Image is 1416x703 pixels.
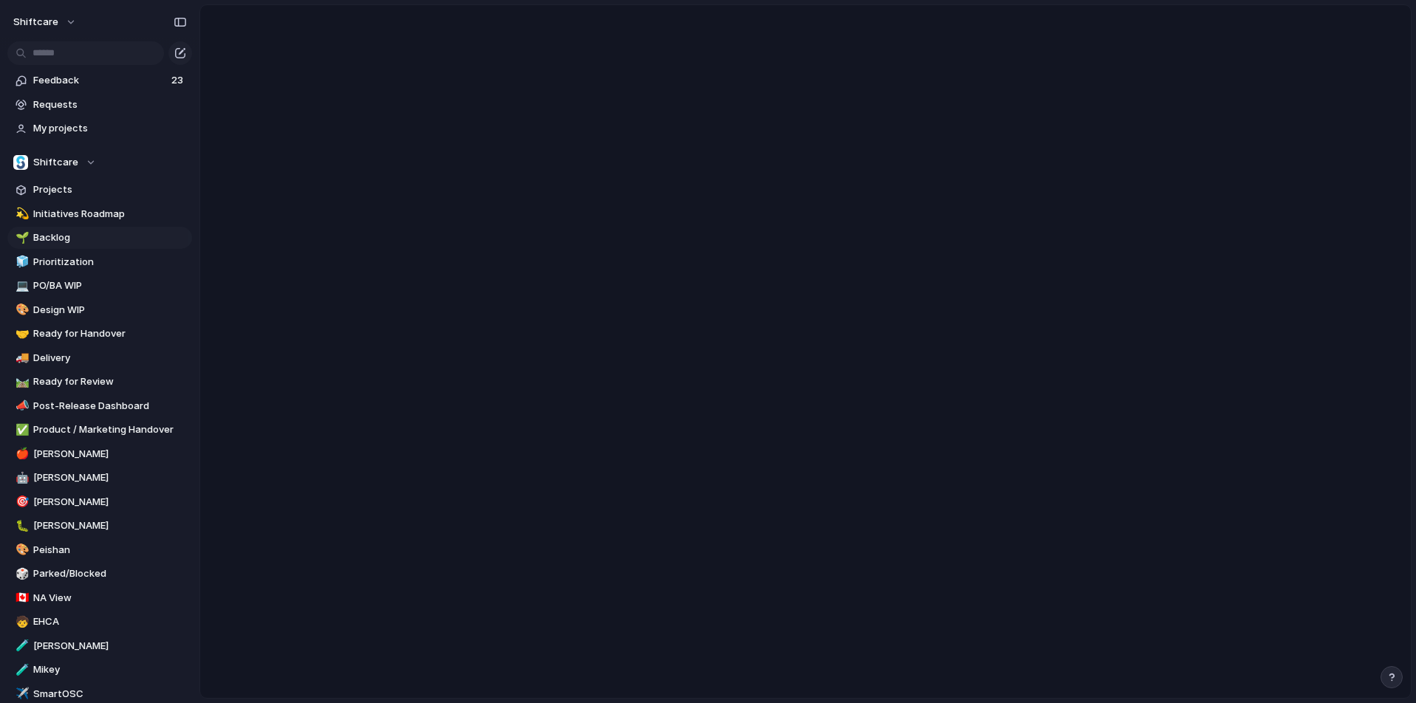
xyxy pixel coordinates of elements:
[16,637,26,654] div: 🧪
[33,73,167,88] span: Feedback
[7,395,192,417] a: 📣Post-Release Dashboard
[13,566,28,581] button: 🎲
[7,419,192,441] a: ✅Product / Marketing Handover
[33,155,78,170] span: Shiftcare
[33,374,187,389] span: Ready for Review
[7,179,192,201] a: Projects
[7,347,192,369] a: 🚚Delivery
[33,97,187,112] span: Requests
[7,227,192,249] a: 🌱Backlog
[13,326,28,341] button: 🤝
[16,541,26,558] div: 🎨
[13,303,28,318] button: 🎨
[33,422,187,437] span: Product / Marketing Handover
[7,299,192,321] a: 🎨Design WIP
[13,351,28,366] button: 🚚
[16,397,26,414] div: 📣
[33,121,187,136] span: My projects
[13,374,28,389] button: 🛤️
[7,94,192,116] a: Requests
[33,495,187,510] span: [PERSON_NAME]
[33,326,187,341] span: Ready for Handover
[7,117,192,140] a: My projects
[16,445,26,462] div: 🍎
[13,207,28,222] button: 💫
[33,230,187,245] span: Backlog
[16,278,26,295] div: 💻
[33,639,187,654] span: [PERSON_NAME]
[7,563,192,585] a: 🎲Parked/Blocked
[13,255,28,270] button: 🧊
[13,614,28,629] button: 🧒
[16,566,26,583] div: 🎲
[33,399,187,414] span: Post-Release Dashboard
[16,685,26,702] div: ✈️
[33,566,187,581] span: Parked/Blocked
[7,539,192,561] a: 🎨Peishan
[13,543,28,558] button: 🎨
[13,639,28,654] button: 🧪
[33,687,187,702] span: SmartOSC
[16,253,26,270] div: 🧊
[33,662,187,677] span: Mikey
[13,447,28,462] button: 🍎
[16,230,26,247] div: 🌱
[33,255,187,270] span: Prioritization
[7,443,192,465] a: 🍎[PERSON_NAME]
[13,422,28,437] button: ✅
[33,351,187,366] span: Delivery
[16,518,26,535] div: 🐛
[7,251,192,273] a: 🧊Prioritization
[33,518,187,533] span: [PERSON_NAME]
[7,69,192,92] a: Feedback23
[13,470,28,485] button: 🤖
[16,326,26,343] div: 🤝
[16,493,26,510] div: 🎯
[13,495,28,510] button: 🎯
[7,203,192,225] a: 💫Initiatives Roadmap
[13,15,58,30] span: shiftcare
[33,447,187,462] span: [PERSON_NAME]
[13,687,28,702] button: ✈️
[7,659,192,681] a: 🧪Mikey
[33,591,187,606] span: NA View
[13,230,28,245] button: 🌱
[33,543,187,558] span: Peishan
[13,399,28,414] button: 📣
[7,611,192,633] a: 🧒EHCA
[7,635,192,657] a: 🧪[PERSON_NAME]
[7,491,192,513] a: 🎯[PERSON_NAME]
[13,591,28,606] button: 🇨🇦
[33,303,187,318] span: Design WIP
[7,587,192,609] div: 🇨🇦NA View
[13,278,28,293] button: 💻
[7,10,84,34] button: shiftcare
[7,515,192,537] a: 🐛[PERSON_NAME]
[7,275,192,297] a: 💻PO/BA WIP
[33,182,187,197] span: Projects
[16,349,26,366] div: 🚚
[16,589,26,606] div: 🇨🇦
[16,422,26,439] div: ✅
[7,323,192,345] a: 🤝Ready for Handover
[16,301,26,318] div: 🎨
[171,73,186,88] span: 23
[7,467,192,489] a: 🤖[PERSON_NAME]
[16,205,26,222] div: 💫
[33,470,187,485] span: [PERSON_NAME]
[33,207,187,222] span: Initiatives Roadmap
